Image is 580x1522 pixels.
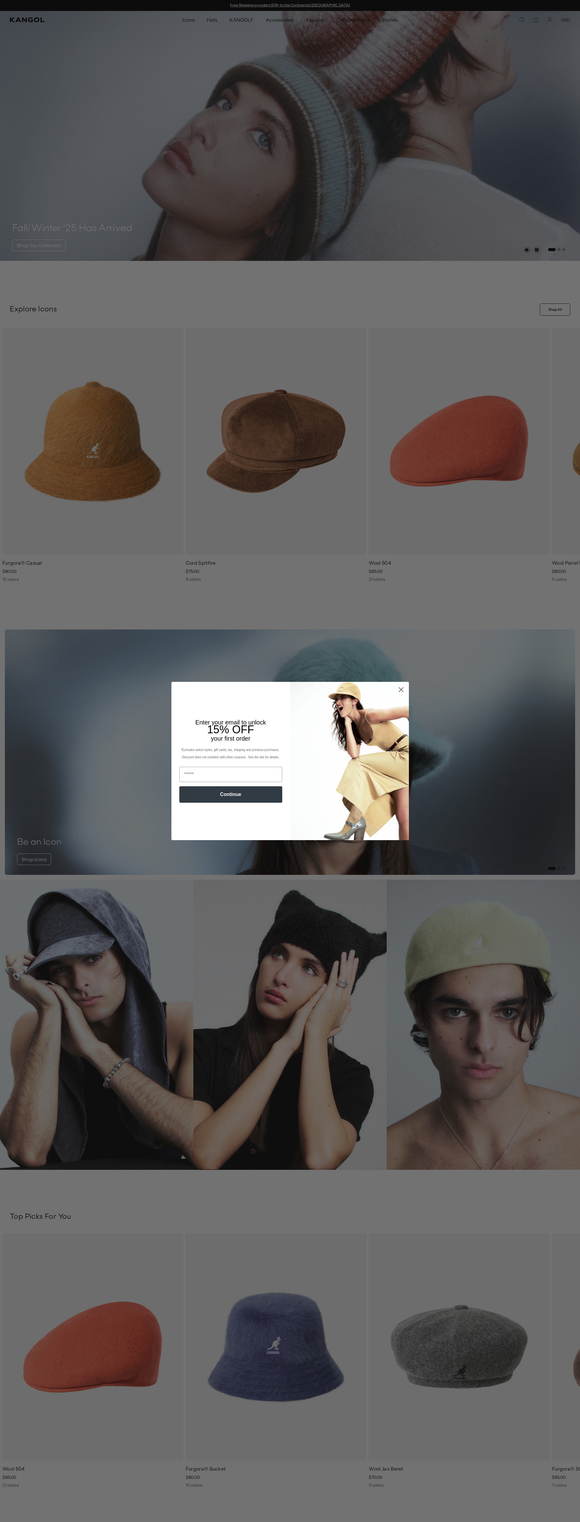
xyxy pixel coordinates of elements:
input: Email [179,767,282,782]
button: Close dialog [396,684,406,695]
span: *Excludes select styles, gift cards, tax, shipping and previous purchases. Discount does not comb... [181,748,280,759]
button: Continue [179,786,282,803]
span: 15% OFF [207,723,254,736]
img: 93be19ad-e773-4382-80b9-c9d740c9197f.jpeg [290,682,409,840]
span: Enter your email to unlock [195,719,266,726]
span: your first order [211,735,250,742]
